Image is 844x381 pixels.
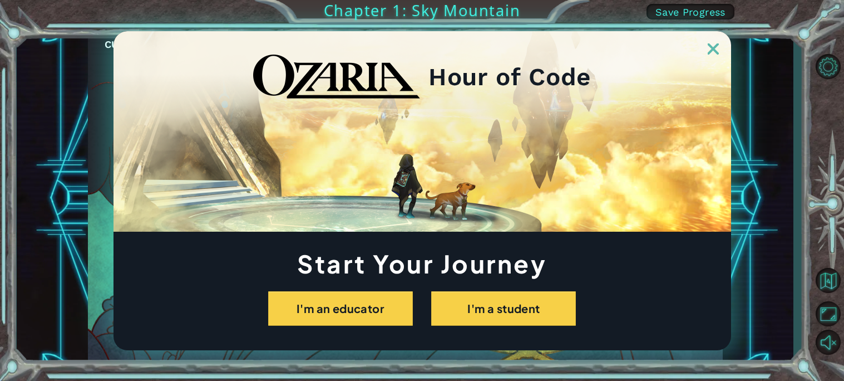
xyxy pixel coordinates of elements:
[113,252,731,275] h1: Start Your Journey
[268,291,413,326] button: I'm an educator
[253,55,420,99] img: blackOzariaWordmark.png
[708,43,719,55] img: ExitButton_Dusk.png
[431,291,576,326] button: I'm a student
[428,66,591,87] h2: Hour of Code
